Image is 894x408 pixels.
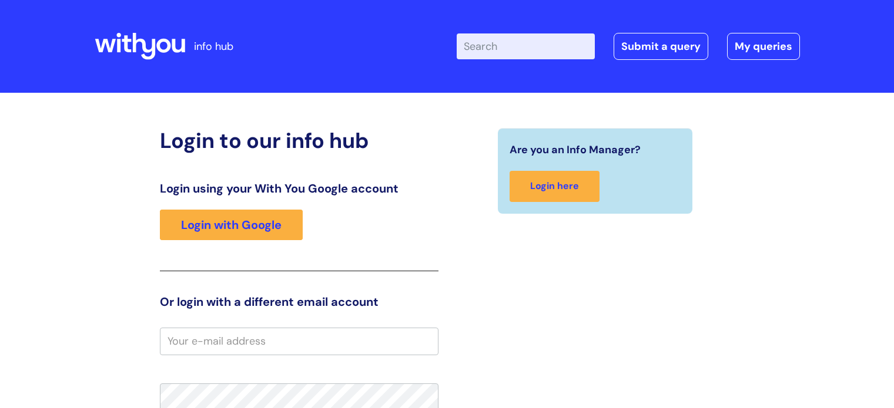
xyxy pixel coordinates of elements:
[510,140,641,159] span: Are you an Info Manager?
[510,171,600,202] a: Login here
[160,128,438,153] h2: Login to our info hub
[160,295,438,309] h3: Or login with a different email account
[727,33,800,60] a: My queries
[457,33,595,59] input: Search
[194,37,233,56] p: info hub
[160,210,303,240] a: Login with Google
[614,33,708,60] a: Submit a query
[160,328,438,355] input: Your e-mail address
[160,181,438,195] h3: Login using your With You Google account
